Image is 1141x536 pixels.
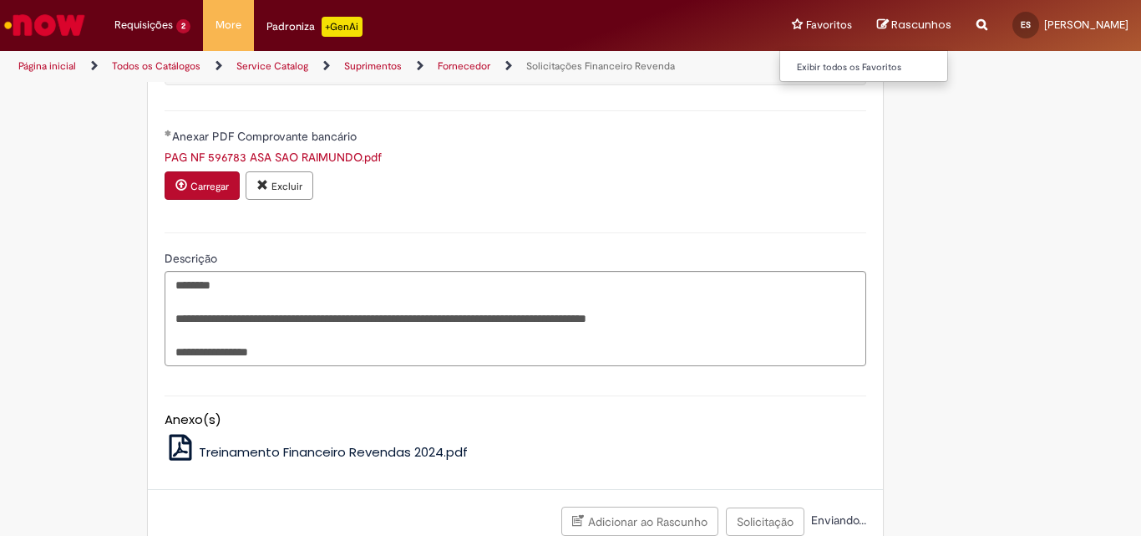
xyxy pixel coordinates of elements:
[2,8,88,42] img: ServiceNow
[216,17,241,33] span: More
[779,50,948,82] ul: Favoritos
[806,17,852,33] span: Favoritos
[165,251,221,266] span: Descrição
[271,180,302,193] small: Excluir
[1044,18,1128,32] span: [PERSON_NAME]
[176,19,190,33] span: 2
[236,59,308,73] a: Service Catalog
[190,180,229,193] small: Carregar
[165,171,240,200] button: Carregar anexo de Anexar PDF Comprovante bancário Required
[808,513,866,528] span: Enviando...
[526,59,675,73] a: Solicitações Financeiro Revenda
[13,51,748,82] ul: Trilhas de página
[344,59,402,73] a: Suprimentos
[165,150,382,165] a: Download de PAG NF 596783 ASA SAO RAIMUNDO.pdf
[246,171,313,200] button: Excluir anexo PAG NF 596783 ASA SAO RAIMUNDO.pdf
[165,271,866,366] textarea: Descrição
[877,18,951,33] a: Rascunhos
[165,443,469,461] a: Treinamento Financeiro Revendas 2024.pdf
[114,17,173,33] span: Requisições
[322,17,363,37] p: +GenAi
[18,59,76,73] a: Página inicial
[165,130,172,136] span: Obrigatório Preenchido
[112,59,200,73] a: Todos os Catálogos
[1021,19,1031,30] span: ES
[266,17,363,37] div: Padroniza
[780,59,964,77] a: Exibir todos os Favoritos
[172,129,360,144] span: Anexar PDF Comprovante bancário
[438,59,490,73] a: Fornecedor
[199,443,468,461] span: Treinamento Financeiro Revendas 2024.pdf
[165,413,866,427] h5: Anexo(s)
[891,17,951,33] span: Rascunhos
